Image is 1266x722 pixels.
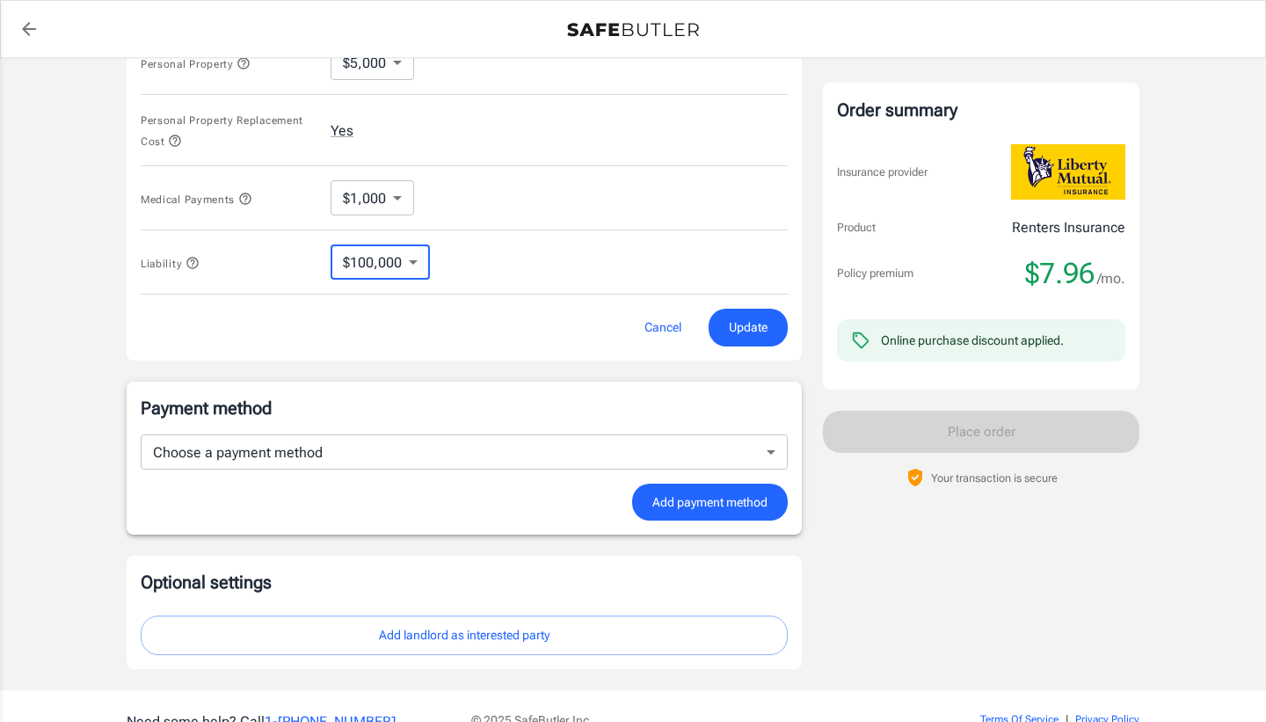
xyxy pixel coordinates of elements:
[331,120,353,142] button: Yes
[837,265,913,282] p: Policy premium
[1011,144,1125,200] img: Liberty Mutual
[141,570,788,594] p: Optional settings
[1025,256,1095,291] span: $7.96
[331,244,430,280] div: $100,000
[141,258,200,270] span: Liability
[141,616,788,655] button: Add landlord as interested party
[11,11,47,47] a: back to quotes
[624,309,702,346] button: Cancel
[837,219,876,237] p: Product
[567,23,699,37] img: Back to quotes
[709,309,788,346] button: Update
[141,252,200,273] button: Liability
[632,484,788,521] button: Add payment method
[141,109,316,151] button: Personal Property Replacement Cost
[837,97,1125,123] div: Order summary
[652,492,768,514] span: Add payment method
[931,470,1058,486] p: Your transaction is secure
[331,45,414,80] div: $5,000
[1097,266,1125,291] span: /mo.
[881,332,1064,349] div: Online purchase discount applied.
[141,53,251,74] button: Personal Property
[1012,217,1125,238] p: Renters Insurance
[141,193,252,206] span: Medical Payments
[141,188,252,209] button: Medical Payments
[141,58,251,70] span: Personal Property
[331,180,414,215] div: $1,000
[837,164,928,181] p: Insurance provider
[141,396,788,420] p: Payment method
[141,114,303,148] span: Personal Property Replacement Cost
[729,317,768,339] span: Update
